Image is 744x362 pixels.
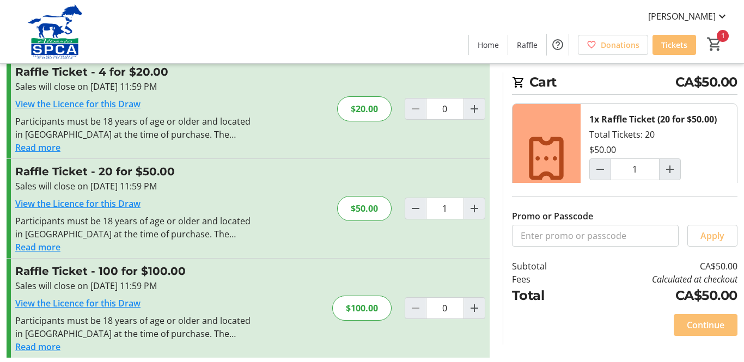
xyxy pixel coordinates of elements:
td: CA$50.00 [577,260,737,273]
span: Apply [700,229,724,242]
a: Raffle [508,35,546,55]
span: Donations [601,39,639,51]
button: Increment by one [464,198,485,219]
div: Sales will close on [DATE] 11:59 PM [15,80,253,93]
div: Sales will close on [DATE] 11:59 PM [15,279,253,292]
a: Donations [578,35,648,55]
a: Home [469,35,508,55]
td: Total [512,286,577,305]
button: Remove [589,182,649,204]
input: Enter promo or passcode [512,225,679,247]
div: $50.00 [589,143,616,156]
span: Tickets [661,39,687,51]
a: Tickets [652,35,696,55]
div: 1x Raffle Ticket (20 for $50.00) [589,113,717,126]
input: Raffle Ticket Quantity [426,198,464,219]
button: Cart [705,34,724,54]
h3: Raffle Ticket - 100 for $100.00 [15,263,253,279]
button: Increment by one [464,298,485,318]
button: Decrement by one [405,198,426,219]
td: Fees [512,273,577,286]
button: Continue [674,314,737,336]
span: [PERSON_NAME] [648,10,716,23]
div: Participants must be 18 years of age or older and located in [GEOGRAPHIC_DATA] at the time of pur... [15,214,253,241]
button: Increment by one [464,99,485,119]
label: Promo or Passcode [512,210,593,223]
span: Continue [687,318,724,332]
button: Read more [15,141,60,154]
img: Alberta SPCA's Logo [7,4,103,59]
div: Participants must be 18 years of age or older and located in [GEOGRAPHIC_DATA] at the time of pur... [15,115,253,141]
div: Total Tickets: 20 [581,104,737,213]
a: View the Licence for this Draw [15,198,141,210]
button: Apply [687,225,737,247]
span: Home [478,39,499,51]
button: Read more [15,340,60,353]
div: Sales will close on [DATE] 11:59 PM [15,180,253,193]
h3: Raffle Ticket - 4 for $20.00 [15,64,253,80]
td: Subtotal [512,260,577,273]
div: $100.00 [332,296,392,321]
div: $50.00 [337,196,392,221]
input: Raffle Ticket Quantity [426,297,464,319]
td: Calculated at checkout [577,273,737,286]
input: Raffle Ticket (20 for $50.00) Quantity [611,158,660,180]
button: [PERSON_NAME] [639,8,737,25]
h3: Raffle Ticket - 20 for $50.00 [15,163,253,180]
button: Help [547,34,569,56]
input: Raffle Ticket Quantity [426,98,464,120]
button: Read more [15,241,60,254]
span: CA$50.00 [675,72,737,92]
button: Increment by one [660,159,680,180]
a: View the Licence for this Draw [15,297,141,309]
div: Participants must be 18 years of age or older and located in [GEOGRAPHIC_DATA] at the time of pur... [15,314,253,340]
h2: Cart [512,72,737,95]
a: View the Licence for this Draw [15,98,141,110]
span: Raffle [517,39,538,51]
div: $20.00 [337,96,392,121]
td: CA$50.00 [577,286,737,305]
button: Decrement by one [590,159,611,180]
